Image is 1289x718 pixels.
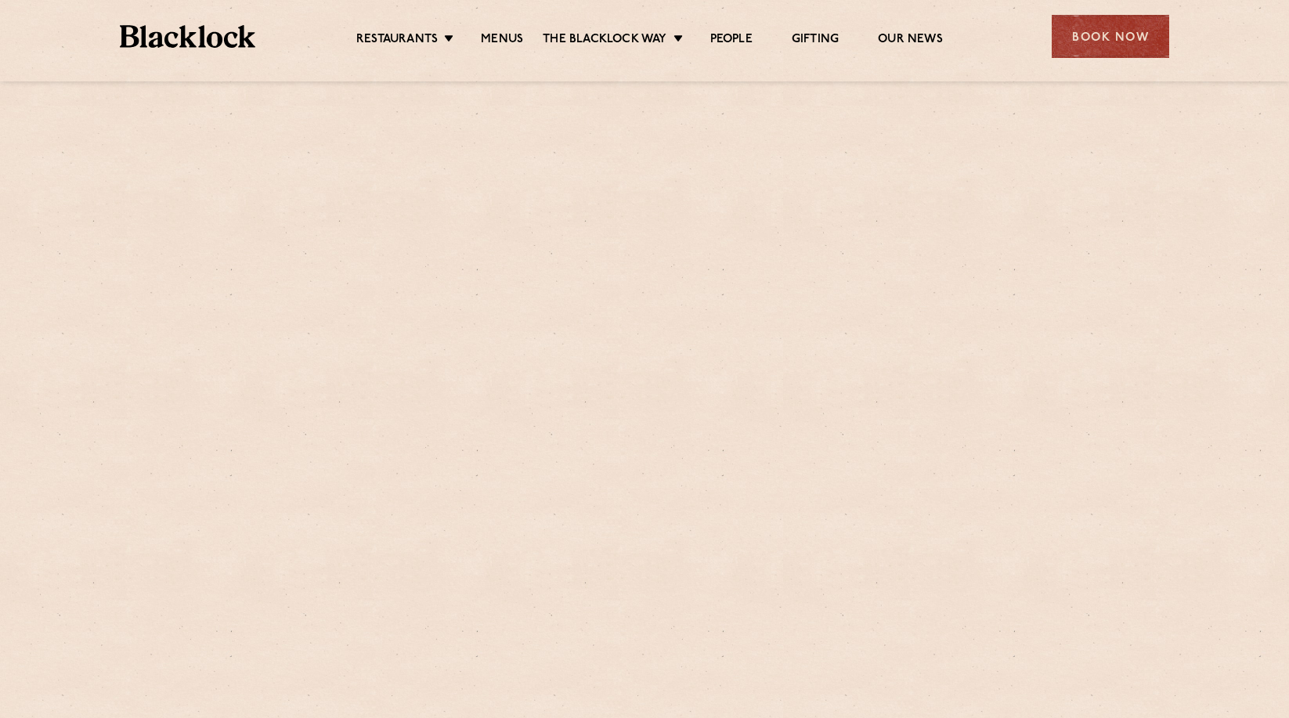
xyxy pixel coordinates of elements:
a: The Blacklock Way [543,32,666,49]
a: Gifting [792,32,839,49]
a: People [710,32,753,49]
img: BL_Textured_Logo-footer-cropped.svg [120,25,255,48]
a: Restaurants [356,32,438,49]
a: Our News [878,32,943,49]
a: Menus [481,32,523,49]
div: Book Now [1052,15,1169,58]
